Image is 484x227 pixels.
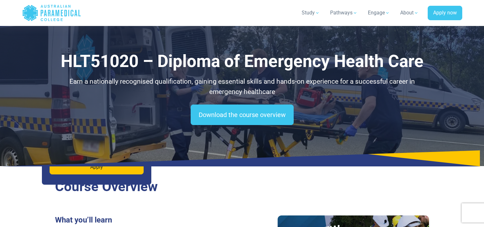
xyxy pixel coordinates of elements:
[326,4,361,22] a: Pathways
[191,105,294,125] a: Download the course overview
[55,51,429,71] h1: HLT51020 – Diploma of Emergency Health Care
[428,6,462,21] a: Apply now
[364,4,394,22] a: Engage
[396,4,423,22] a: About
[55,215,238,225] h3: What you’ll learn
[22,3,81,23] a: Australian Paramedical College
[55,179,429,195] h2: Course Overview
[55,77,429,97] p: Earn a nationally recognised qualification, gaining essential skills and hands-on experience for ...
[298,4,324,22] a: Study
